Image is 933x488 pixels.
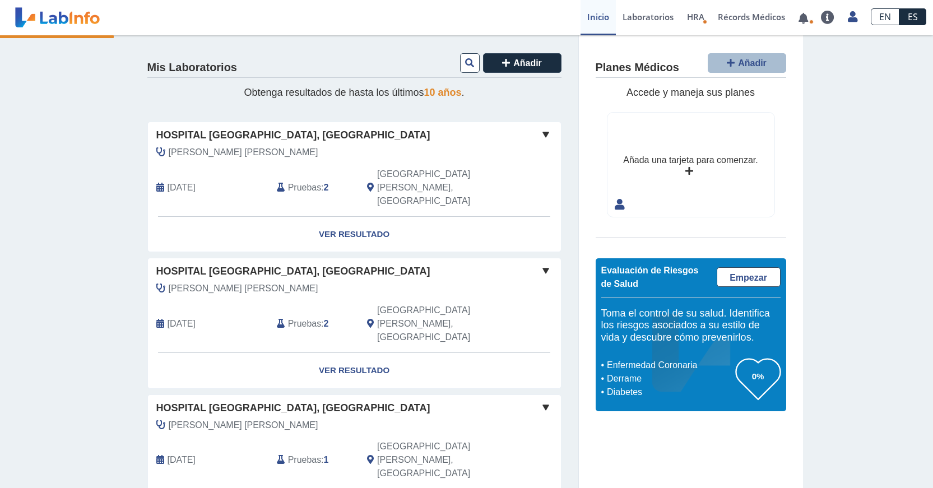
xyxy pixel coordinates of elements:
[324,455,329,464] b: 1
[324,183,329,192] b: 2
[156,128,430,143] span: Hospital [GEOGRAPHIC_DATA], [GEOGRAPHIC_DATA]
[730,273,767,282] span: Empezar
[601,308,781,344] h5: Toma el control de su salud. Identifica los riesgos asociados a su estilo de vida y descubre cómo...
[169,146,318,159] span: Sanchez Cruz, Alfredo
[156,264,430,279] span: Hospital [GEOGRAPHIC_DATA], [GEOGRAPHIC_DATA]
[168,453,196,467] span: 2025-02-19
[596,61,679,75] h4: Planes Médicos
[424,87,462,98] span: 10 años
[377,440,501,480] span: San Juan, PR
[604,359,736,372] li: Enfermedad Coronaria
[147,61,237,75] h4: Mis Laboratorios
[736,369,781,383] h3: 0%
[324,319,329,328] b: 2
[377,168,501,208] span: San Juan, PR
[288,181,321,194] span: Pruebas
[169,419,318,432] span: Sanchez Cruz, Alfredo
[168,317,196,331] span: 2025-05-28
[623,154,758,167] div: Añada una tarjeta para comenzar.
[513,58,542,68] span: Añadir
[244,87,464,98] span: Obtenga resultados de hasta los últimos .
[377,304,501,344] span: San Juan, PR
[604,372,736,385] li: Derrame
[148,353,561,388] a: Ver Resultado
[871,8,899,25] a: EN
[626,87,755,98] span: Accede y maneja sus planes
[268,440,359,480] div: :
[148,217,561,252] a: Ver Resultado
[708,53,786,73] button: Añadir
[169,282,318,295] span: Sanchez Cruz, Alfredo
[288,453,321,467] span: Pruebas
[168,181,196,194] span: 2025-09-02
[268,168,359,208] div: :
[601,266,699,289] span: Evaluación de Riesgos de Salud
[738,58,767,68] span: Añadir
[288,317,321,331] span: Pruebas
[687,11,704,22] span: HRA
[268,304,359,344] div: :
[156,401,430,416] span: Hospital [GEOGRAPHIC_DATA], [GEOGRAPHIC_DATA]
[899,8,926,25] a: ES
[483,53,561,73] button: Añadir
[717,267,781,287] a: Empezar
[604,385,736,399] li: Diabetes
